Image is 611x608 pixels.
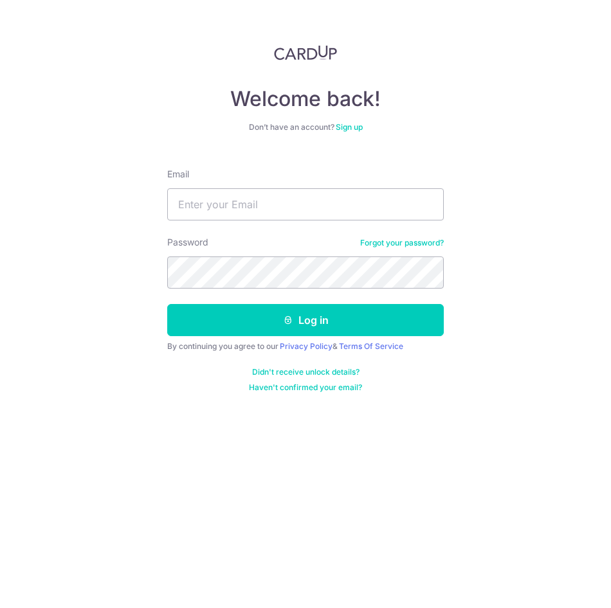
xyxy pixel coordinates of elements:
h4: Welcome back! [167,86,444,112]
label: Password [167,236,208,249]
button: Log in [167,304,444,336]
a: Didn't receive unlock details? [252,367,360,377]
img: CardUp Logo [274,45,337,60]
a: Terms Of Service [339,341,403,351]
a: Sign up [336,122,363,132]
a: Privacy Policy [280,341,333,351]
a: Haven't confirmed your email? [249,382,362,393]
label: Email [167,168,189,181]
a: Forgot your password? [360,238,444,248]
input: Enter your Email [167,188,444,220]
div: By continuing you agree to our & [167,341,444,352]
div: Don’t have an account? [167,122,444,132]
